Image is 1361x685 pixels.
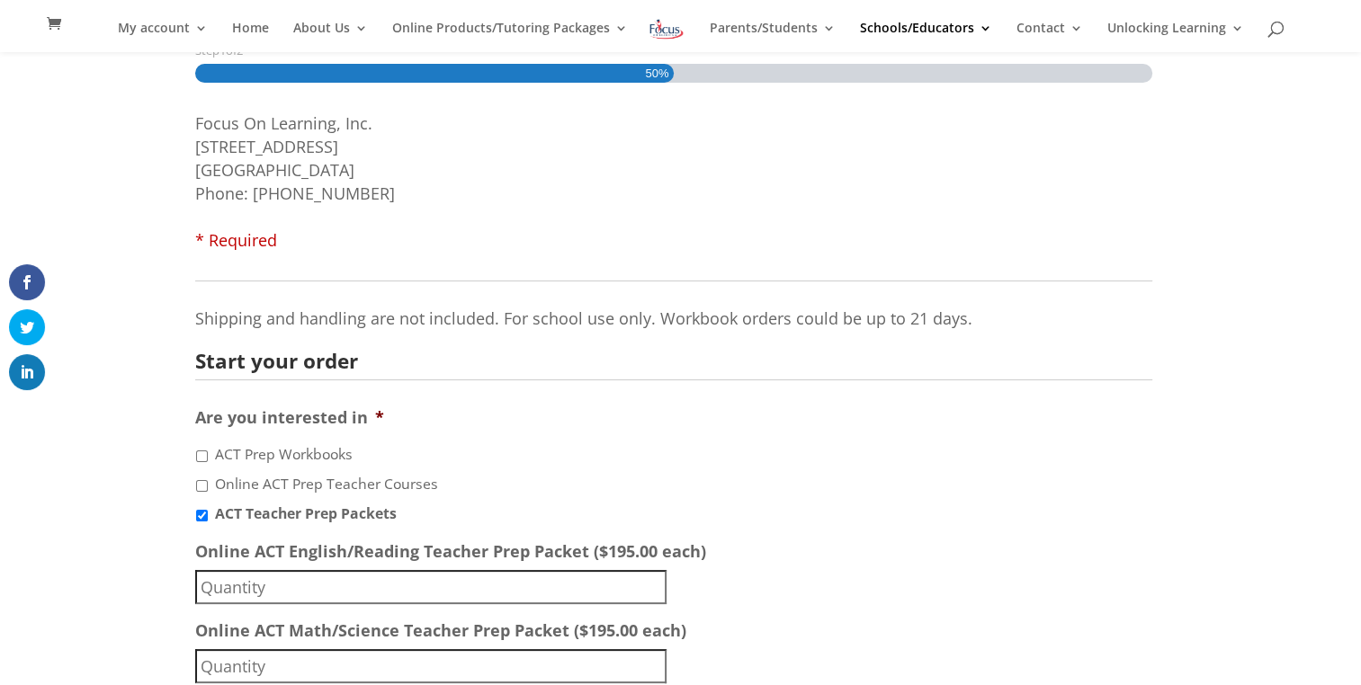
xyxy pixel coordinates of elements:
[215,503,397,525] label: ACT Teacher Prep Packets
[1016,22,1083,52] a: Contact
[195,620,686,641] label: Online ACT Math/Science Teacher Prep Packet ($195.00 each)
[1107,22,1244,52] a: Unlocking Learning
[195,351,1138,372] h2: Start your order
[195,649,667,683] input: Quantity
[118,22,208,52] a: My account
[710,22,836,52] a: Parents/Students
[195,307,1152,330] p: Shipping and handling are not included. For school use only. Workbook orders could be up to 21 days.
[215,444,353,466] label: ACT Prep Workbooks
[215,474,438,495] label: Online ACT Prep Teacher Courses
[232,22,269,52] a: Home
[195,570,667,604] input: Quantity
[392,22,628,52] a: Online Products/Tutoring Packages
[293,22,368,52] a: About Us
[648,16,685,42] img: Focus on Learning
[195,541,706,562] label: Online ACT English/Reading Teacher Prep Packet ($195.00 each)
[860,22,992,52] a: Schools/Educators
[195,407,384,428] label: Are you interested in
[195,45,1167,57] h3: Step of
[645,64,668,83] span: 50%
[195,229,277,251] span: * Required
[195,111,1167,252] li: Focus On Learning, Inc. [STREET_ADDRESS] [GEOGRAPHIC_DATA] Phone: [PHONE_NUMBER]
